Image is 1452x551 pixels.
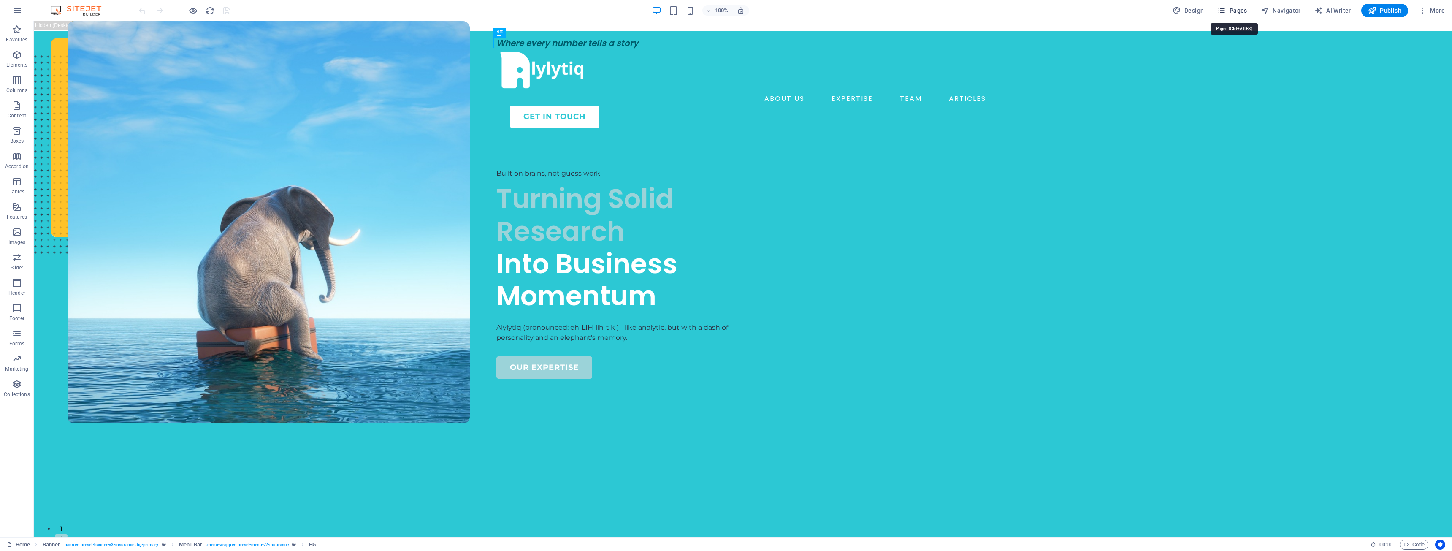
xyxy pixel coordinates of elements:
[49,5,112,16] img: Editor Logo
[1169,4,1208,17] button: Design
[9,340,24,347] p: Forms
[162,542,166,547] i: This element is a customizable preset
[715,5,729,16] h6: 100%
[1257,4,1304,17] button: Navigator
[10,138,24,144] p: Boxes
[188,5,198,16] button: Click here to leave preview mode and continue editing
[1403,540,1425,550] span: Code
[702,5,732,16] button: 100%
[7,540,30,550] a: Click to cancel selection. Double-click to open Pages
[1418,6,1445,15] span: More
[179,540,203,550] span: Click to select. Double-click to edit
[1173,6,1204,15] span: Design
[43,540,60,550] span: Click to select. Double-click to edit
[1415,4,1448,17] button: More
[9,188,24,195] p: Tables
[1361,4,1408,17] button: Publish
[5,163,29,170] p: Accordion
[1385,541,1387,548] span: :
[11,264,24,271] p: Slider
[8,290,25,296] p: Header
[6,36,27,43] p: Favorites
[1379,540,1392,550] span: 00 00
[63,540,158,550] span: . banner .preset-banner-v3-insurance .bg-primary
[1169,4,1208,17] div: Design (Ctrl+Alt+Y)
[1371,540,1393,550] h6: Session time
[206,540,289,550] span: . menu-wrapper .preset-menu-v2-insurance
[1314,6,1351,15] span: AI Writer
[6,87,27,94] p: Columns
[4,391,30,398] p: Collections
[292,542,296,547] i: This element is a customizable preset
[8,239,26,246] p: Images
[5,366,28,372] p: Marketing
[1435,540,1445,550] button: Usercentrics
[1368,6,1401,15] span: Publish
[1217,6,1247,15] span: Pages
[205,6,215,16] i: Reload page
[1400,540,1428,550] button: Code
[43,540,316,550] nav: breadcrumb
[1214,4,1250,17] button: Pages
[8,112,26,119] p: Content
[205,5,215,16] button: reload
[6,62,28,68] p: Elements
[1261,6,1301,15] span: Navigator
[7,214,27,220] p: Features
[309,540,316,550] span: Click to select. Double-click to edit
[9,315,24,322] p: Footer
[737,7,745,14] i: On resize automatically adjust zoom level to fit chosen device.
[1311,4,1354,17] button: AI Writer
